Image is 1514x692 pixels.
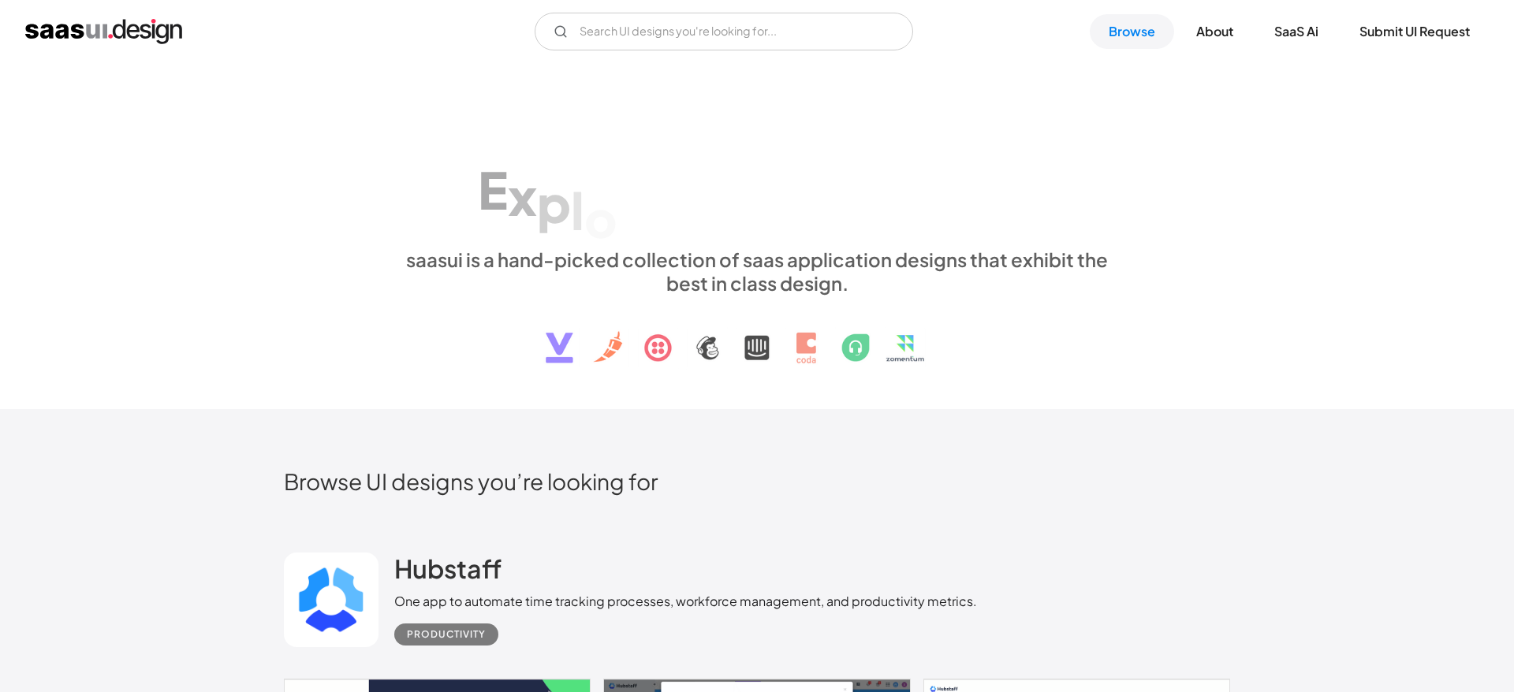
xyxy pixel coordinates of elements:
[518,295,996,377] img: text, icon, saas logo
[571,180,584,240] div: l
[1090,14,1174,49] a: Browse
[394,110,1120,232] h1: Explore SaaS UI design patterns & interactions.
[508,166,537,226] div: x
[1177,14,1252,49] a: About
[394,592,977,611] div: One app to automate time tracking processes, workforce management, and productivity metrics.
[1255,14,1337,49] a: SaaS Ai
[407,625,486,644] div: Productivity
[535,13,913,50] form: Email Form
[535,13,913,50] input: Search UI designs you're looking for...
[394,247,1120,295] div: saasui is a hand-picked collection of saas application designs that exhibit the best in class des...
[394,552,502,592] a: Hubstaff
[25,19,182,44] a: home
[478,159,508,220] div: E
[394,552,502,584] h2: Hubstaff
[537,173,571,233] div: p
[284,467,1230,495] h2: Browse UI designs you’re looking for
[584,188,617,248] div: o
[1341,14,1489,49] a: Submit UI Request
